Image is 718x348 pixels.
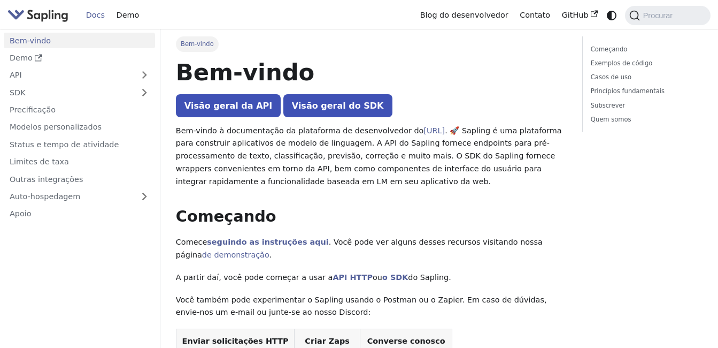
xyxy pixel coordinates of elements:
p: Comece . Você pode ver alguns desses recursos visitando nossa página . [176,236,567,262]
span: Procurar [640,11,679,20]
p: Você também pode experimentar o Sapling usando o Postman ou o Zapier. Em caso de dúvidas, envie-n... [176,294,567,320]
button: Pesquisar (Command+K) [625,6,711,25]
a: de demonstração [202,251,269,259]
a: Modelos personalizados [4,119,155,135]
h2: Começando [176,207,567,226]
a: Casos de uso [591,72,699,82]
a: Visão geral do SDK [283,94,392,117]
a: Precificação [4,102,155,118]
a: Exemplos de código [591,58,699,69]
p: A partir daí, você pode começar a usar a ou do Sapling. [176,271,567,284]
font: GitHub [562,11,589,19]
a: Começando [591,44,699,55]
a: [URL] [423,126,445,135]
a: Bem-vindo [4,33,155,48]
button: Alternar entre o modo escuro e claro (atualmente modo de sistema) [604,7,619,23]
button: Expandir a categoria da barra lateral 'SDK' [134,85,155,100]
a: Contato [514,7,555,24]
a: Limites de taxa [4,154,155,170]
a: API HTTP [333,273,373,282]
a: Sapling.aiSapling.ai [7,7,72,23]
img: Sapling.ai [7,7,68,23]
a: Princípios fundamentais [591,86,699,96]
a: o SDK [382,273,408,282]
a: SDK [4,85,134,100]
a: Outras integrações [4,171,155,187]
button: Expandir categoria da barra lateral 'API' [134,67,155,83]
a: Quem somos [591,115,699,125]
nav: Farinha de rosca [176,36,567,51]
a: Docs [80,7,111,24]
a: Subscrever [591,101,699,111]
a: Blog do desenvolvedor [414,7,514,24]
a: Visão geral da API [176,94,281,117]
a: Apoio [4,206,155,222]
span: Bem-vindo [176,36,219,51]
a: Status e tempo de atividade [4,137,155,152]
font: Demo [10,53,33,63]
a: GitHub [556,7,604,24]
a: API [4,67,134,83]
a: Auto-hospedagem [4,189,155,205]
a: Demo [111,7,145,24]
a: Demo [4,50,155,66]
p: Bem-vindo à documentação da plataforma de desenvolvedor do . 🚀 Sapling é uma plataforma para cons... [176,125,567,188]
a: seguindo as instruções aqui [207,238,328,246]
h1: Bem-vindo [176,58,567,87]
